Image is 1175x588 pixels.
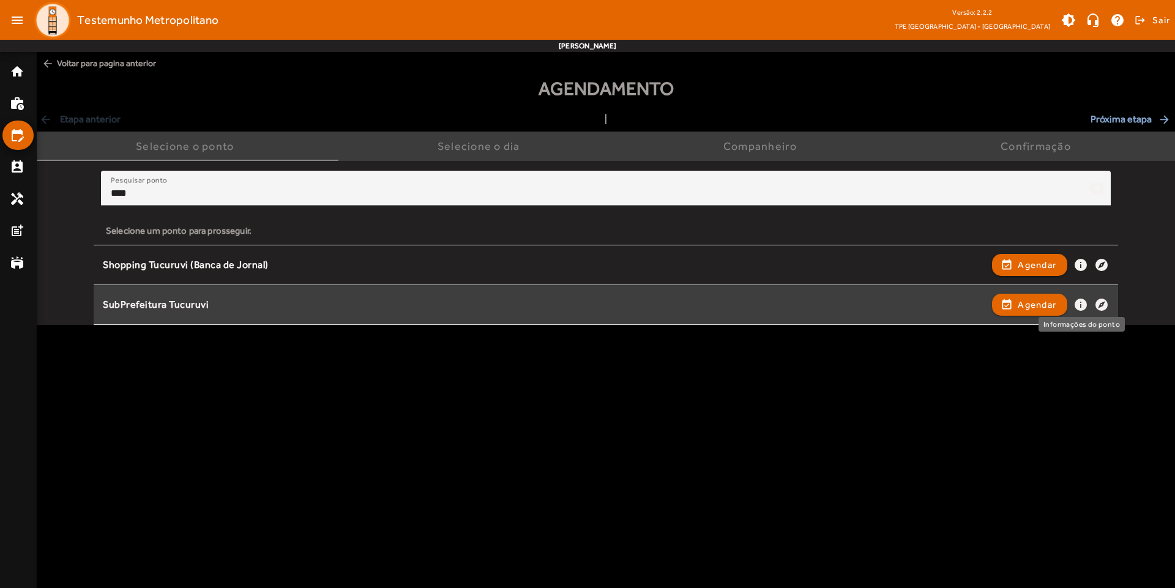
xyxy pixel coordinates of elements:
mat-icon: handyman [10,192,24,206]
mat-icon: info [1073,297,1088,312]
mat-icon: explore [1094,297,1109,312]
mat-icon: arrow_forward [1158,113,1173,125]
div: Companheiro [723,140,802,152]
mat-icon: stadium [10,255,24,270]
a: Testemunho Metropolitano [29,2,218,39]
span: Sair [1152,10,1170,30]
div: Selecione o dia [438,140,525,152]
div: Confirmação [1001,140,1076,152]
mat-icon: info [1073,258,1088,272]
div: Shopping Tucuruvi (Banca de Jornal) [103,259,986,272]
mat-icon: edit_calendar [10,128,24,143]
div: Informações do ponto [1039,317,1125,332]
div: SubPrefeitura Tucuruvi [103,299,986,311]
div: Selecione um ponto para prosseguir. [106,224,1106,237]
span: TPE [GEOGRAPHIC_DATA] - [GEOGRAPHIC_DATA] [895,20,1050,32]
mat-icon: post_add [10,223,24,238]
span: | [605,112,607,127]
mat-label: Pesquisar ponto [111,176,167,184]
mat-icon: backspace [1081,174,1111,203]
mat-icon: perm_contact_calendar [10,160,24,174]
span: Agendar [1018,297,1056,312]
div: Selecione o ponto [136,140,239,152]
mat-icon: menu [5,8,29,32]
mat-icon: work_history [10,96,24,111]
button: Agendar [992,294,1067,316]
mat-icon: home [10,64,24,79]
button: Agendar [992,254,1067,276]
span: Testemunho Metropolitano [77,10,218,30]
mat-icon: arrow_back [42,58,54,70]
div: Versão: 2.2.2 [895,5,1050,20]
span: Voltar para pagina anterior [37,52,1175,75]
span: Agendar [1018,258,1056,272]
span: Agendamento [539,75,674,102]
mat-icon: explore [1094,258,1109,272]
button: Sair [1133,11,1170,29]
img: Logo TPE [34,2,71,39]
span: Próxima etapa [1091,112,1173,127]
